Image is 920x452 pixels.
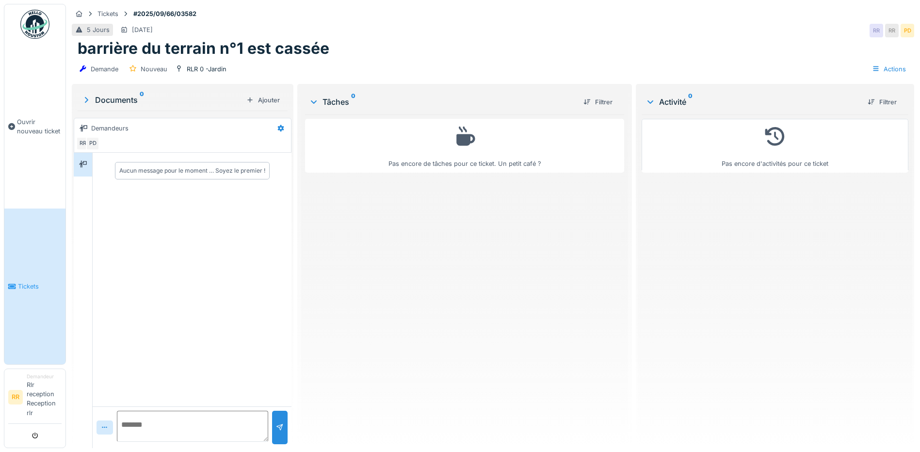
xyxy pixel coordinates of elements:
div: RLR 0 -Jardin [187,65,226,74]
div: [DATE] [132,25,153,34]
div: RR [870,24,883,37]
div: Demandeur [27,373,62,380]
sup: 0 [688,96,693,108]
span: Tickets [18,282,62,291]
div: Demandeurs [91,124,129,133]
div: Ajouter [242,94,284,107]
div: Pas encore de tâches pour ce ticket. Un petit café ? [311,123,618,168]
div: Filtrer [864,96,901,109]
div: Demande [91,65,118,74]
div: Actions [868,62,910,76]
div: Activité [646,96,860,108]
img: Badge_color-CXgf-gQk.svg [20,10,49,39]
div: Documents [81,94,242,106]
a: Ouvrir nouveau ticket [4,44,65,209]
li: RR [8,390,23,404]
sup: 0 [140,94,144,106]
div: 5 Jours [87,25,110,34]
div: PD [901,24,914,37]
a: RR DemandeurRlr reception Reception rlr [8,373,62,424]
div: RR [885,24,899,37]
h1: barrière du terrain n°1 est cassée [78,39,329,58]
div: Filtrer [580,96,616,109]
div: Tickets [97,9,118,18]
sup: 0 [351,96,355,108]
a: Tickets [4,209,65,364]
div: Nouveau [141,65,167,74]
div: Aucun message pour le moment … Soyez le premier ! [119,166,265,175]
div: RR [76,137,90,150]
div: Pas encore d'activités pour ce ticket [648,123,902,168]
strong: #2025/09/66/03582 [129,9,200,18]
div: PD [86,137,99,150]
div: Tâches [309,96,576,108]
span: Ouvrir nouveau ticket [17,117,62,136]
li: Rlr reception Reception rlr [27,373,62,421]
